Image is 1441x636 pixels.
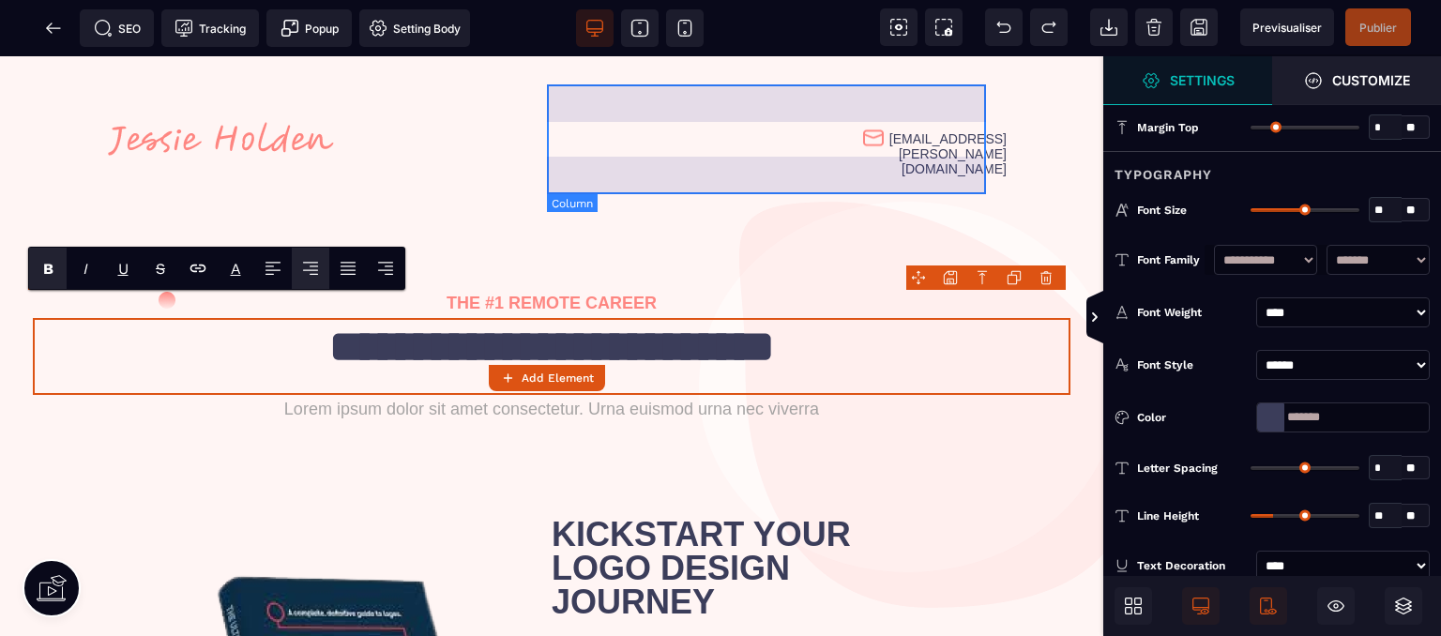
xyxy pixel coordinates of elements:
span: Open Style Manager [1272,56,1441,105]
div: Font Style [1137,356,1249,374]
span: Tracking [174,19,246,38]
div: Font Weight [1137,303,1249,322]
div: Typography [1103,151,1441,186]
span: Font Size [1137,203,1187,218]
span: Align Right [367,248,404,289]
s: S [156,260,165,278]
div: Text Decoration [1137,556,1249,575]
div: Font Family [1137,250,1205,269]
strong: Add Element [522,371,594,385]
span: Strike-through [142,248,179,289]
span: Previsualiser [1252,21,1322,35]
span: Italic [67,248,104,289]
span: Link [179,248,217,289]
span: Align Justify [329,248,367,289]
img: 7846bf60b50d1368bc4f2c111ceec227_logo.png [108,66,334,99]
b: B [43,260,53,278]
i: I [83,260,88,278]
span: Align Left [254,248,292,289]
img: cb6c4b3ee664f54de325ce04952e4a63_Group_11_(1).png [862,70,885,93]
span: Preview [1240,8,1334,46]
span: View components [880,8,918,46]
span: Setting Body [369,19,461,38]
span: Desktop Only [1182,587,1220,625]
span: Margin Top [1137,120,1199,135]
span: Align Center [292,248,329,289]
div: Color [1137,408,1249,427]
strong: Customize [1332,73,1410,87]
span: Letter Spacing [1137,461,1218,476]
span: Open Layers [1385,587,1422,625]
p: A [231,260,241,278]
span: SEO [94,19,141,38]
span: Line Height [1137,508,1199,523]
span: Mobile Only [1250,587,1287,625]
u: U [118,260,129,278]
span: Popup [281,19,339,38]
span: Settings [1103,56,1272,105]
label: Font color [231,260,241,278]
span: Underline [104,248,142,289]
span: Publier [1359,21,1397,35]
span: Open Blocks [1115,587,1152,625]
span: Screenshot [925,8,963,46]
span: Bold [29,248,67,289]
text: THE #1 REMOTE CAREER [28,233,1075,262]
text: KICKSTART YOUR LOGO DESIGN JOURNEY [552,457,944,568]
button: Add Element [489,365,605,391]
strong: Settings [1170,73,1235,87]
text: [EMAIL_ADDRESS][PERSON_NAME][DOMAIN_NAME] [885,70,995,125]
span: Hide/Show Block [1317,587,1355,625]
